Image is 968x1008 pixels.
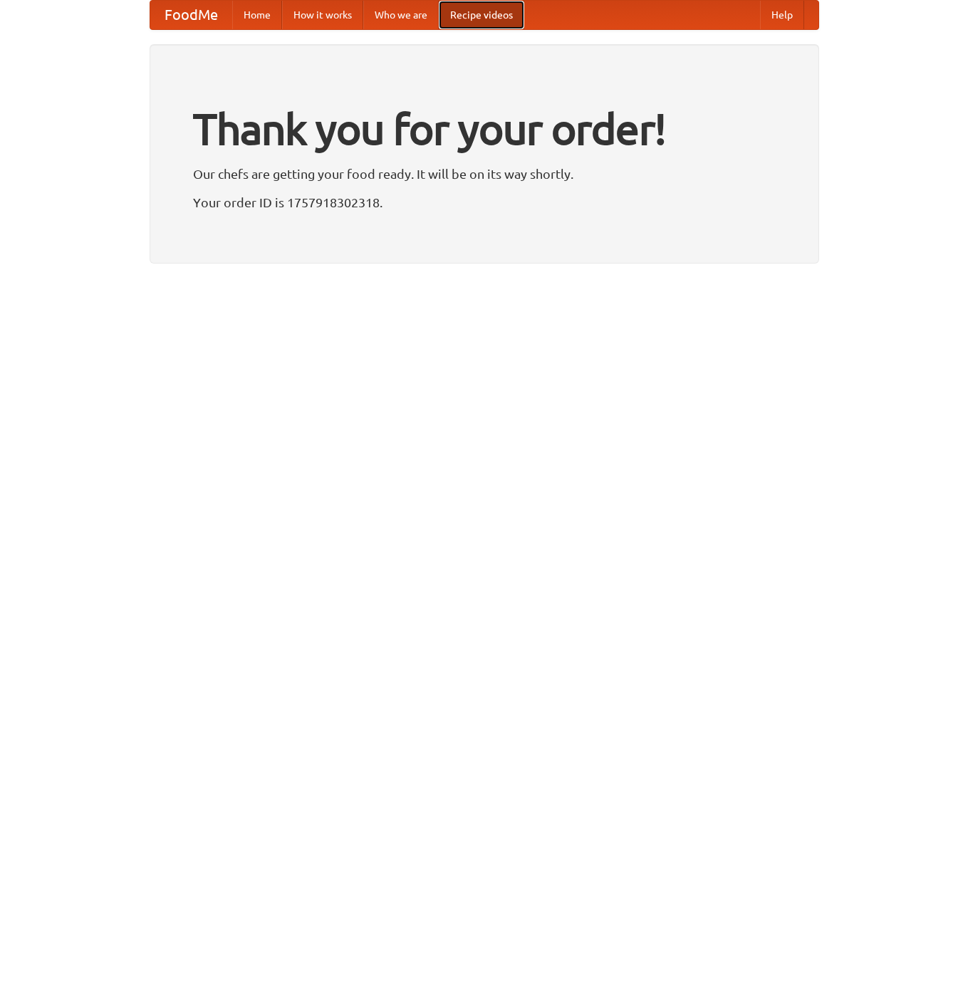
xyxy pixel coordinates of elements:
[439,1,524,29] a: Recipe videos
[282,1,363,29] a: How it works
[363,1,439,29] a: Who we are
[193,95,776,163] h1: Thank you for your order!
[232,1,282,29] a: Home
[760,1,804,29] a: Help
[193,192,776,213] p: Your order ID is 1757918302318.
[193,163,776,185] p: Our chefs are getting your food ready. It will be on its way shortly.
[150,1,232,29] a: FoodMe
